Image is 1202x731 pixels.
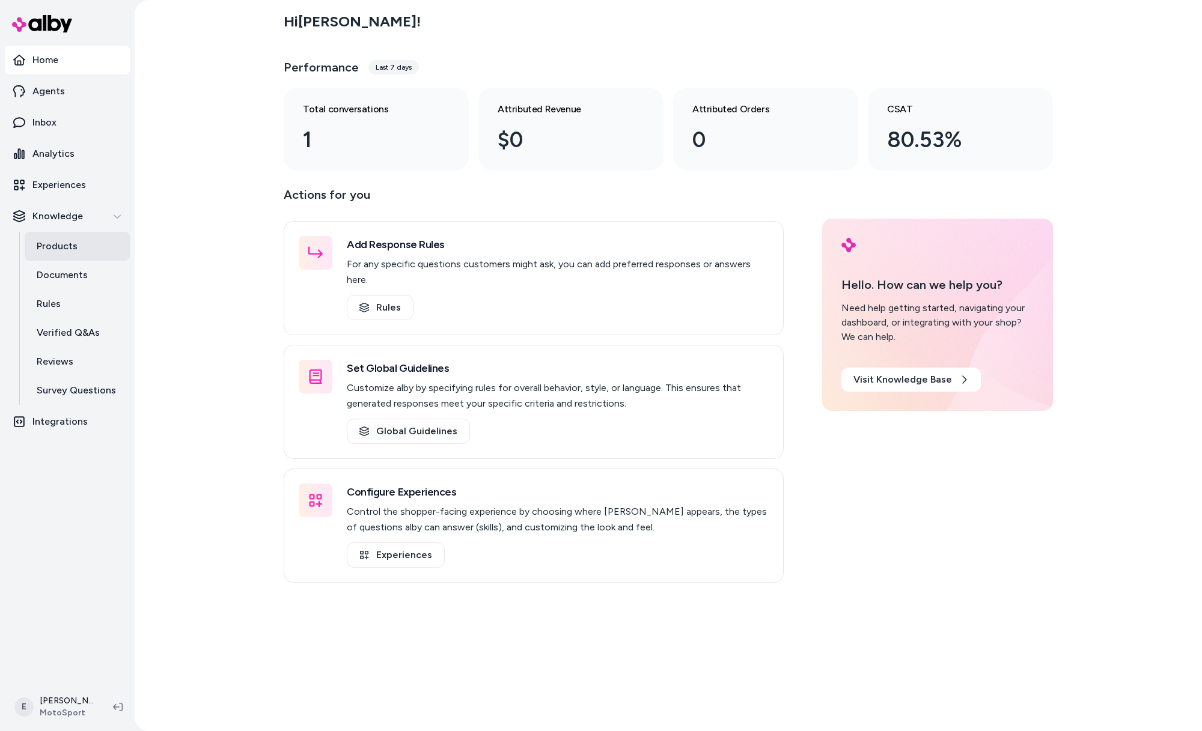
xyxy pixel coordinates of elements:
[37,383,116,398] p: Survey Questions
[368,60,419,74] div: Last 7 days
[5,139,130,168] a: Analytics
[32,84,65,99] p: Agents
[347,542,445,568] a: Experiences
[25,232,130,261] a: Products
[32,147,75,161] p: Analytics
[32,209,83,223] p: Knowledge
[347,236,769,253] h3: Add Response Rules
[347,484,769,500] h3: Configure Experiences
[5,202,130,231] button: Knowledge
[32,53,58,67] p: Home
[868,88,1053,171] a: CSAT 80.53%
[347,504,769,535] p: Control the shopper-facing experience by choosing where [PERSON_NAME] appears, the types of quest...
[841,276,1034,294] p: Hello. How can we help you?
[284,13,421,31] h2: Hi [PERSON_NAME] !
[32,115,56,130] p: Inbox
[841,238,856,252] img: alby Logo
[347,295,413,320] a: Rules
[692,124,820,156] div: 0
[25,261,130,290] a: Documents
[37,239,78,253] p: Products
[25,290,130,318] a: Rules
[692,102,820,117] h3: Attributed Orders
[25,318,130,347] a: Verified Q&As
[498,124,625,156] div: $0
[12,15,72,32] img: alby Logo
[7,688,103,726] button: E[PERSON_NAME]MotoSport
[887,124,1014,156] div: 80.53%
[37,354,73,369] p: Reviews
[841,368,981,392] a: Visit Knowledge Base
[284,88,469,171] a: Total conversations 1
[5,407,130,436] a: Integrations
[5,77,130,106] a: Agents
[5,171,130,199] a: Experiences
[673,88,858,171] a: Attributed Orders 0
[32,178,86,192] p: Experiences
[37,326,100,340] p: Verified Q&As
[303,124,430,156] div: 1
[284,185,784,214] p: Actions for you
[40,695,94,707] p: [PERSON_NAME]
[14,697,34,717] span: E
[347,419,470,444] a: Global Guidelines
[478,88,664,171] a: Attributed Revenue $0
[498,102,625,117] h3: Attributed Revenue
[37,297,61,311] p: Rules
[5,46,130,74] a: Home
[32,414,88,429] p: Integrations
[284,59,359,76] h3: Performance
[347,360,769,377] h3: Set Global Guidelines
[37,268,88,282] p: Documents
[841,301,1034,344] div: Need help getting started, navigating your dashboard, or integrating with your shop? We can help.
[347,380,769,411] p: Customize alby by specifying rules for overall behavior, style, or language. This ensures that ge...
[303,102,430,117] h3: Total conversations
[25,347,130,376] a: Reviews
[347,256,769,288] p: For any specific questions customers might ask, you can add preferred responses or answers here.
[887,102,1014,117] h3: CSAT
[5,108,130,137] a: Inbox
[25,376,130,405] a: Survey Questions
[40,707,94,719] span: MotoSport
